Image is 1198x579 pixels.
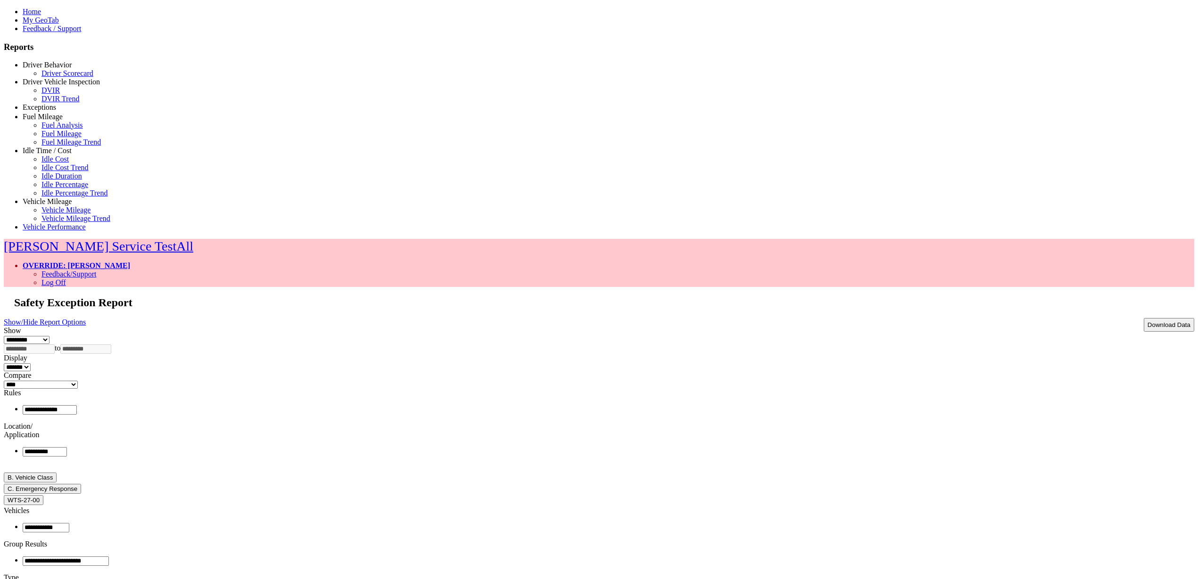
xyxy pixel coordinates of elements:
[41,130,82,138] a: Fuel Mileage
[41,95,79,103] a: DVIR Trend
[55,344,60,352] span: to
[41,270,96,278] a: Feedback/Support
[4,422,40,439] label: Location/ Application
[4,354,27,362] label: Display
[4,484,81,494] button: C. Emergency Response
[41,172,82,180] a: Idle Duration
[1144,318,1194,332] button: Download Data
[41,155,69,163] a: Idle Cost
[23,8,41,16] a: Home
[41,69,93,77] a: Driver Scorecard
[41,163,89,171] a: Idle Cost Trend
[23,113,63,121] a: Fuel Mileage
[23,261,130,269] a: OVERRIDE: [PERSON_NAME]
[41,180,88,188] a: Idle Percentage
[23,103,56,111] a: Exceptions
[41,138,101,146] a: Fuel Mileage Trend
[14,296,1194,309] h2: Safety Exception Report
[4,389,21,397] label: Rules
[4,371,32,379] label: Compare
[4,495,43,505] button: WTS-27-00
[41,189,107,197] a: Idle Percentage Trend
[23,147,72,155] a: Idle Time / Cost
[23,61,72,69] a: Driver Behavior
[4,42,1194,52] h3: Reports
[23,78,100,86] a: Driver Vehicle Inspection
[4,506,29,514] label: Vehicles
[23,197,72,205] a: Vehicle Mileage
[23,24,81,33] a: Feedback / Support
[41,206,91,214] a: Vehicle Mileage
[41,214,110,222] a: Vehicle Mileage Trend
[23,223,86,231] a: Vehicle Performance
[4,473,57,482] button: B. Vehicle Class
[4,239,193,253] a: [PERSON_NAME] Service TestAll
[41,112,110,120] a: Critical Engine Events
[4,326,21,334] label: Show
[23,16,59,24] a: My GeoTab
[41,278,66,286] a: Log Off
[4,540,47,548] label: Group Results
[41,121,83,129] a: Fuel Analysis
[4,316,86,328] a: Show/Hide Report Options
[41,86,60,94] a: DVIR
